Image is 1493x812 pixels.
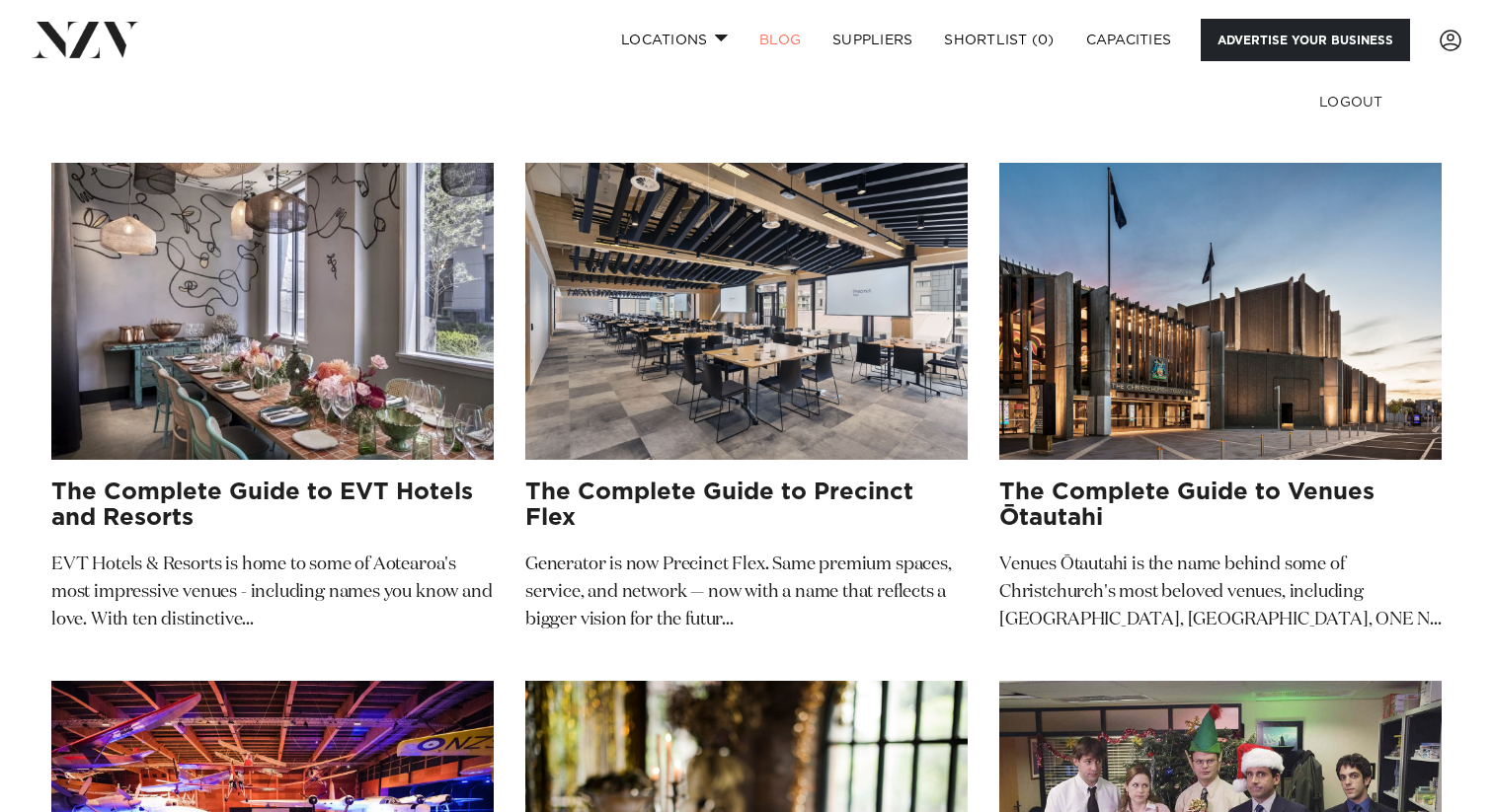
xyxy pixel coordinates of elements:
p: Venues Ōtautahi is the name behind some of Christchurch's most beloved venues, including [GEOGRAP... [999,552,1442,634]
a: The Complete Guide to Precinct Flex The Complete Guide to Precinct Flex Generator is now Precinct... [525,163,968,657]
a: Locations [605,19,744,61]
img: The Complete Guide to Precinct Flex [525,163,968,460]
h3: The Complete Guide to Precinct Flex [525,480,968,532]
p: Generator is now Precinct Flex. Same premium spaces, service, and network — now with a name that ... [525,552,968,634]
a: The Complete Guide to EVT Hotels and Resorts The Complete Guide to EVT Hotels and Resorts EVT Hot... [51,163,494,657]
a: LOGOUT [1303,88,1461,117]
a: The Complete Guide to Venues Ōtautahi The Complete Guide to Venues Ōtautahi Venues Ōtautahi is th... [999,163,1442,657]
img: nzv-logo.png [32,22,139,57]
p: EVT Hotels & Resorts is home to some of Aotearoa's most impressive venues - including names you k... [51,552,494,634]
h3: The Complete Guide to EVT Hotels and Resorts [51,480,494,532]
a: SUPPLIERS [817,19,928,61]
a: BLOG [744,19,817,61]
img: The Complete Guide to Venues Ōtautahi [999,163,1442,460]
a: Capacities [1070,19,1188,61]
h3: The Complete Guide to Venues Ōtautahi [999,480,1442,532]
img: The Complete Guide to EVT Hotels and Resorts [51,163,494,460]
a: Shortlist (0) [928,19,1069,61]
a: Advertise your business [1201,19,1410,61]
